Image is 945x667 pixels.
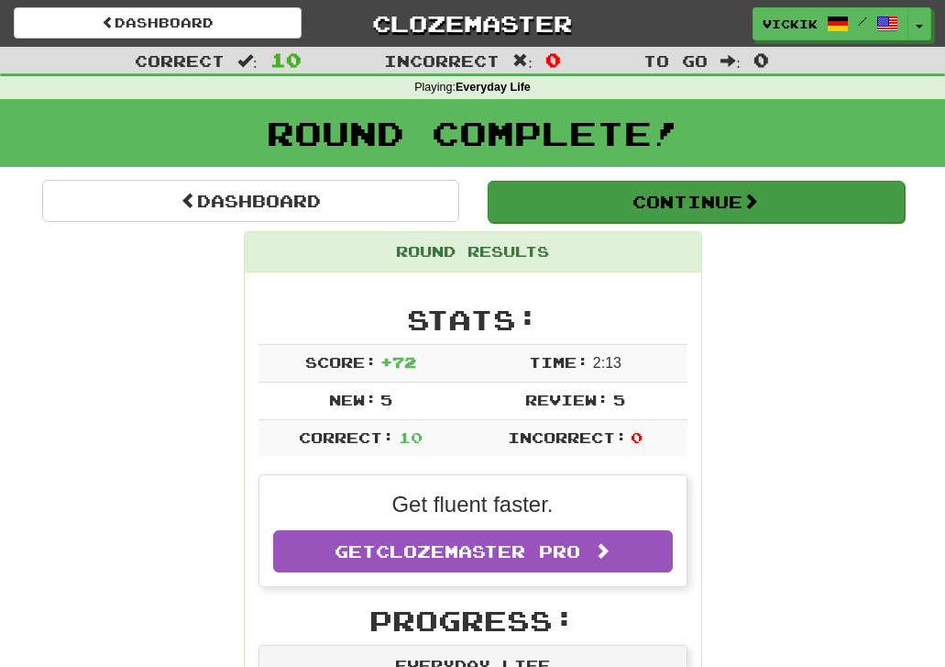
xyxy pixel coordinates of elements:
[380,391,392,408] span: 5
[42,180,459,222] a: Dashboard
[14,7,302,39] a: Dashboard
[529,353,588,371] span: Time:
[763,16,818,32] span: vickik
[376,541,580,561] span: Clozemaster Pro
[753,49,769,71] span: 0
[305,353,377,371] span: Score:
[273,530,673,573] a: GetClozemaster Pro
[512,53,533,69] span: :
[245,232,701,272] div: Round Results
[858,15,867,28] span: /
[329,7,617,39] a: Clozemaster
[135,51,225,70] span: Correct
[273,489,673,520] p: Get fluent faster.
[613,391,625,408] span: 5
[258,606,687,636] h2: Progress:
[593,355,621,371] span: 2 : 13
[720,53,741,69] span: :
[631,428,643,446] span: 0
[299,428,394,446] span: Correct:
[270,49,302,71] span: 10
[456,81,531,94] strong: Everyday Life
[237,53,258,69] span: :
[399,428,423,446] span: 10
[488,181,905,223] button: Continue
[508,428,627,446] span: Incorrect:
[258,305,687,335] h2: Stats:
[525,391,609,408] span: Review:
[380,353,416,371] span: + 72
[6,115,939,151] h1: Round Complete!
[384,51,500,70] span: Incorrect
[753,7,908,40] a: vickik /
[545,49,561,71] span: 0
[643,51,708,70] span: To go
[329,391,377,408] span: New:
